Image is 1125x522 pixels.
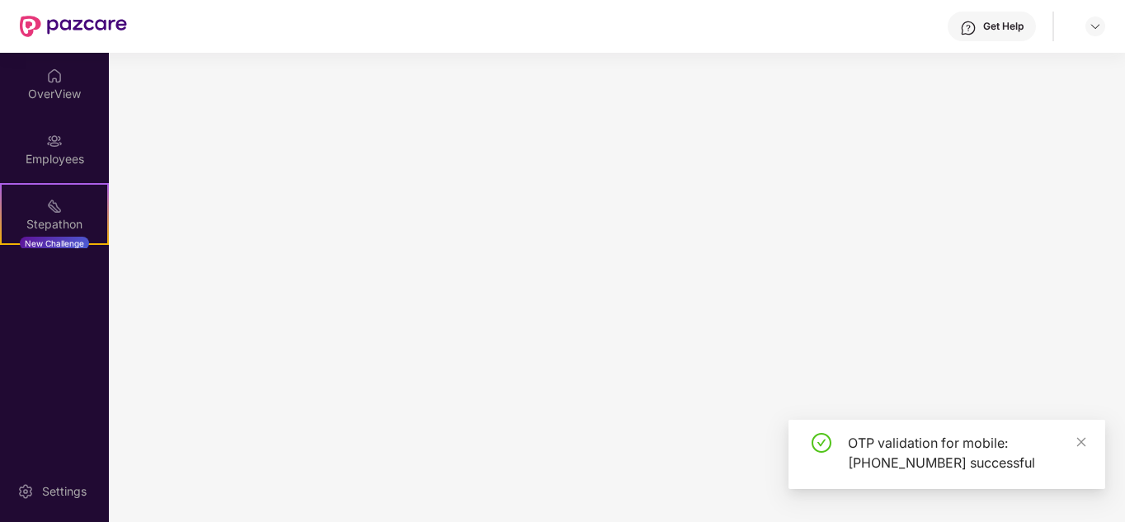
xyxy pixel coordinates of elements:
[46,198,63,214] img: svg+xml;base64,PHN2ZyB4bWxucz0iaHR0cDovL3d3dy53My5vcmcvMjAwMC9zdmciIHdpZHRoPSIyMSIgaGVpZ2h0PSIyMC...
[983,20,1024,33] div: Get Help
[20,16,127,37] img: New Pazcare Logo
[37,483,92,500] div: Settings
[20,237,89,250] div: New Challenge
[17,483,34,500] img: svg+xml;base64,PHN2ZyBpZD0iU2V0dGluZy0yMHgyMCIgeG1sbnM9Imh0dHA6Ly93d3cudzMub3JnLzIwMDAvc3ZnIiB3aW...
[1089,20,1102,33] img: svg+xml;base64,PHN2ZyBpZD0iRHJvcGRvd24tMzJ4MzIiIHhtbG5zPSJodHRwOi8vd3d3LnczLm9yZy8yMDAwL3N2ZyIgd2...
[46,133,63,149] img: svg+xml;base64,PHN2ZyBpZD0iRW1wbG95ZWVzIiB4bWxucz0iaHR0cDovL3d3dy53My5vcmcvMjAwMC9zdmciIHdpZHRoPS...
[2,216,107,233] div: Stepathon
[812,433,831,453] span: check-circle
[1076,436,1087,448] span: close
[848,433,1085,473] div: OTP validation for mobile: [PHONE_NUMBER] successful
[46,68,63,84] img: svg+xml;base64,PHN2ZyBpZD0iSG9tZSIgeG1sbnM9Imh0dHA6Ly93d3cudzMub3JnLzIwMDAvc3ZnIiB3aWR0aD0iMjAiIG...
[960,20,977,36] img: svg+xml;base64,PHN2ZyBpZD0iSGVscC0zMngzMiIgeG1sbnM9Imh0dHA6Ly93d3cudzMub3JnLzIwMDAvc3ZnIiB3aWR0aD...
